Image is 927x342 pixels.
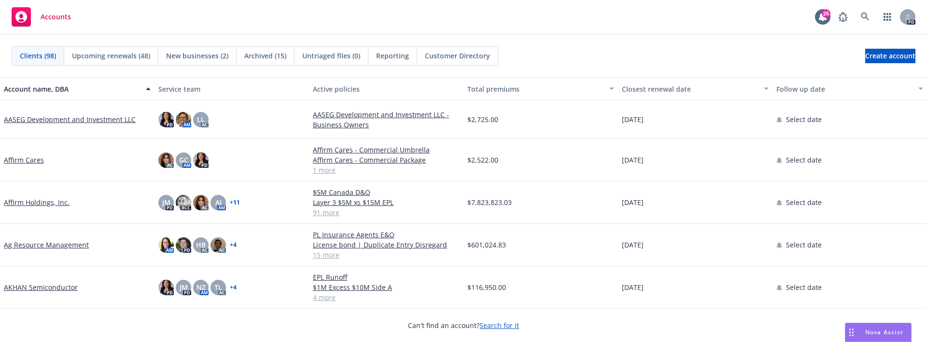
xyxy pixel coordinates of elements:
[4,240,89,250] a: Ag Resource Management
[309,77,463,100] button: Active policies
[776,84,913,94] div: Follow up date
[162,197,170,207] span: JM
[313,165,460,175] a: 1 more
[313,272,460,282] a: EPL Runoff
[865,328,903,336] span: Nova Assist
[197,282,206,292] span: NZ
[618,77,772,100] button: Closest renewal date
[772,77,927,100] button: Follow up date
[622,84,758,94] div: Closest renewal date
[313,187,460,197] a: $5M Canada D&O
[845,323,857,342] div: Drag to move
[211,237,226,253] img: photo
[622,240,644,250] span: [DATE]
[313,250,460,260] a: 15 more
[622,114,644,124] span: [DATE]
[176,112,191,127] img: photo
[313,292,460,302] a: 4 more
[865,47,915,65] span: Create account
[196,240,206,250] span: HB
[4,282,78,292] a: AKHAN Semiconductor
[833,7,853,27] a: Report a Bug
[463,77,618,100] button: Total premiums
[158,112,174,127] img: photo
[865,49,915,63] a: Create account
[193,152,209,168] img: photo
[622,282,644,292] span: [DATE]
[845,323,912,342] button: Nova Assist
[313,84,460,94] div: Active policies
[4,197,70,207] a: Affirm Holdings, Inc.
[158,280,174,295] img: photo
[214,282,222,292] span: TL
[215,197,222,207] span: AJ
[313,240,460,250] a: License bond | Duplicate Entry Disregard
[158,152,174,168] img: photo
[313,282,460,292] a: $1M Excess $10M Side A
[425,51,490,61] span: Customer Directory
[8,3,75,30] a: Accounts
[313,155,460,165] a: Affirm Cares - Commercial Package
[313,197,460,207] a: Layer 3 $5M xs $15M EPL
[622,155,644,165] span: [DATE]
[467,282,506,292] span: $116,950.00
[41,13,71,21] span: Accounts
[313,145,460,155] a: Affirm Cares - Commercial Umbrella
[622,197,644,207] span: [DATE]
[244,51,286,61] span: Archived (15)
[176,195,191,210] img: photo
[467,84,604,94] div: Total premiums
[376,51,409,61] span: Reporting
[230,285,237,290] a: + 4
[856,7,875,27] a: Search
[786,197,822,207] span: Select date
[72,51,150,61] span: Upcoming renewals (48)
[467,240,506,250] span: $601,024.83
[878,7,897,27] a: Switch app
[4,84,140,94] div: Account name, DBA
[158,84,305,94] div: Service team
[180,282,188,292] span: JM
[479,321,519,330] a: Search for it
[786,240,822,250] span: Select date
[408,320,519,330] span: Can't find an account?
[786,155,822,165] span: Select date
[313,109,460,130] a: AASEG Development and Investment LLC - Business Owners
[166,51,228,61] span: New businesses (2)
[179,155,188,165] span: GC
[158,237,174,253] img: photo
[176,237,191,253] img: photo
[467,197,512,207] span: $7,823,823.03
[4,114,136,124] a: AASEG Development and Investment LLC
[20,51,56,61] span: Clients (98)
[313,230,460,240] a: PL Insurance Agents E&O
[786,282,822,292] span: Select date
[302,51,360,61] span: Untriaged files (0)
[230,242,237,248] a: + 4
[313,207,460,218] a: 91 more
[467,155,498,165] span: $2,522.00
[193,195,209,210] img: photo
[154,77,309,100] button: Service team
[230,200,240,205] a: + 11
[4,155,44,165] a: Affirm Cares
[822,9,830,18] div: 26
[467,114,498,124] span: $2,725.00
[197,114,205,124] span: LL
[786,114,822,124] span: Select date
